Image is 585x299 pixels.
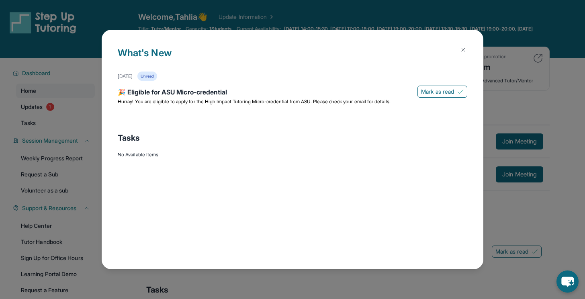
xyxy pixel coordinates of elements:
[417,86,467,98] button: Mark as read
[556,270,579,293] button: chat-button
[457,88,464,95] img: Mark as read
[421,88,454,96] span: Mark as read
[137,72,157,81] div: Unread
[460,47,466,53] img: Close Icon
[118,87,467,98] div: 🎉 Eligible for ASU Micro-credential
[118,98,391,104] span: Hurray! You are eligible to apply for the High Impact Tutoring Micro-credential from ASU. Please ...
[118,46,467,72] h1: What's New
[118,73,133,80] div: [DATE]
[118,132,140,143] span: Tasks
[118,152,467,158] div: No Available Items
